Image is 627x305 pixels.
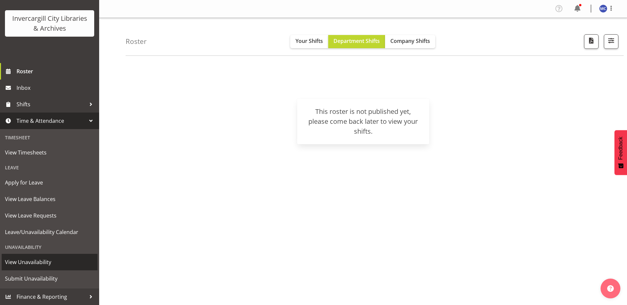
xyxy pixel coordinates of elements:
button: Feedback - Show survey [614,130,627,175]
span: View Leave Requests [5,211,94,220]
span: View Timesheets [5,148,94,157]
div: Unavailability [2,240,98,254]
span: Inbox [17,83,96,93]
a: View Unavailability [2,254,98,270]
a: View Timesheets [2,144,98,161]
span: Feedback [618,137,624,160]
span: Leave/Unavailability Calendar [5,227,94,237]
button: Download a PDF of the roster for the current day [584,34,599,49]
a: Apply for Leave [2,174,98,191]
img: maria-catu11656.jpg [599,5,607,13]
span: Apply for Leave [5,178,94,187]
span: Your Shifts [295,37,323,45]
span: Finance & Reporting [17,292,86,302]
a: Submit Unavailability [2,270,98,287]
span: Department Shifts [333,37,380,45]
div: Leave [2,161,98,174]
img: help-xxl-2.png [607,285,614,292]
div: Invercargill City Libraries & Archives [12,14,88,33]
button: Filter Shifts [604,34,618,49]
a: View Leave Requests [2,207,98,224]
div: Timesheet [2,131,98,144]
a: Leave/Unavailability Calendar [2,224,98,240]
span: Shifts [17,99,86,109]
div: This roster is not published yet, please come back later to view your shifts. [305,107,421,136]
span: Company Shifts [390,37,430,45]
span: View Leave Balances [5,194,94,204]
span: Roster [17,66,96,76]
span: Time & Attendance [17,116,86,126]
button: Department Shifts [328,35,385,48]
a: View Leave Balances [2,191,98,207]
button: Company Shifts [385,35,435,48]
span: Submit Unavailability [5,274,94,284]
h4: Roster [126,38,147,45]
span: View Unavailability [5,257,94,267]
button: Your Shifts [290,35,328,48]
